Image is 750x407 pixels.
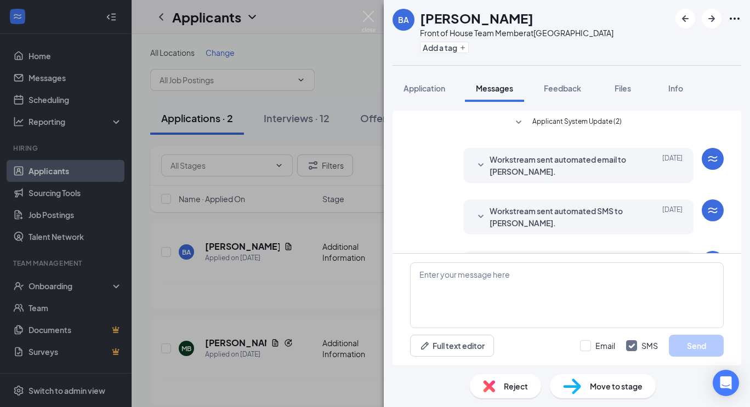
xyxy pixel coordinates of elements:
button: ArrowRight [702,9,721,28]
span: Move to stage [590,380,643,392]
svg: WorkstreamLogo [706,152,719,165]
svg: Ellipses [728,12,741,25]
span: Workstream sent automated SMS to [PERSON_NAME]. [490,205,633,229]
span: [DATE] [662,205,683,229]
span: Feedback [544,83,581,93]
button: Send [669,335,724,357]
svg: WorkstreamLogo [706,204,719,217]
h1: [PERSON_NAME] [420,9,533,27]
span: Application [404,83,445,93]
svg: SmallChevronDown [512,116,525,129]
div: BA [398,14,409,25]
button: SmallChevronDownApplicant System Update (2) [512,116,622,129]
span: Info [668,83,683,93]
span: Reject [504,380,528,392]
span: Messages [476,83,513,93]
span: Files [615,83,631,93]
div: Front of House Team Member at [GEOGRAPHIC_DATA] [420,27,613,38]
button: Full text editorPen [410,335,494,357]
span: Applicant System Update (2) [532,116,622,129]
svg: ArrowRight [705,12,718,25]
button: PlusAdd a tag [420,42,469,53]
svg: SmallChevronDown [474,210,487,223]
svg: ArrowLeftNew [679,12,692,25]
div: Open Intercom Messenger [713,370,739,396]
svg: Plus [459,44,466,51]
button: ArrowLeftNew [675,9,695,28]
svg: Pen [419,340,430,351]
span: [DATE] [662,153,683,177]
svg: SmallChevronDown [474,159,487,172]
span: Workstream sent automated email to [PERSON_NAME]. [490,153,633,177]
